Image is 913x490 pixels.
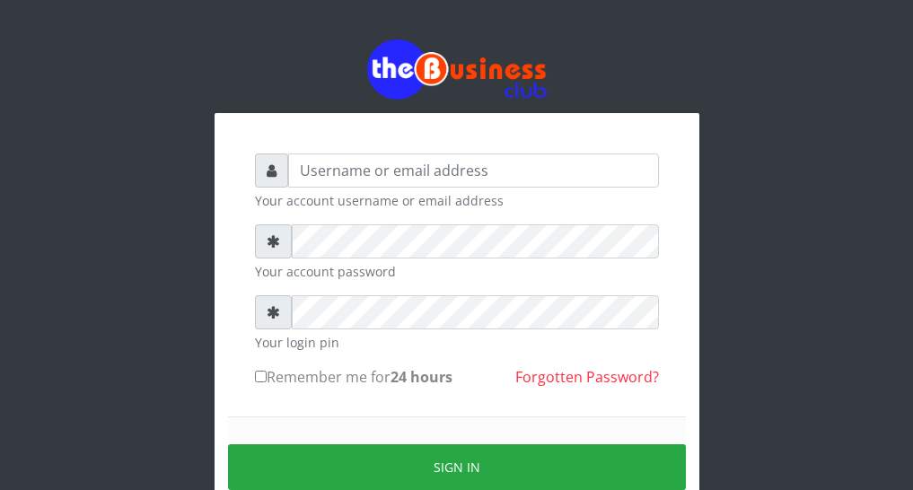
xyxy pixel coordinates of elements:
small: Your account username or email address [255,191,659,210]
small: Your login pin [255,333,659,352]
b: 24 hours [391,367,452,387]
button: Sign in [228,444,686,490]
a: Forgotten Password? [515,367,659,387]
input: Username or email address [288,153,659,188]
small: Your account password [255,262,659,281]
label: Remember me for [255,366,452,388]
input: Remember me for24 hours [255,371,267,382]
